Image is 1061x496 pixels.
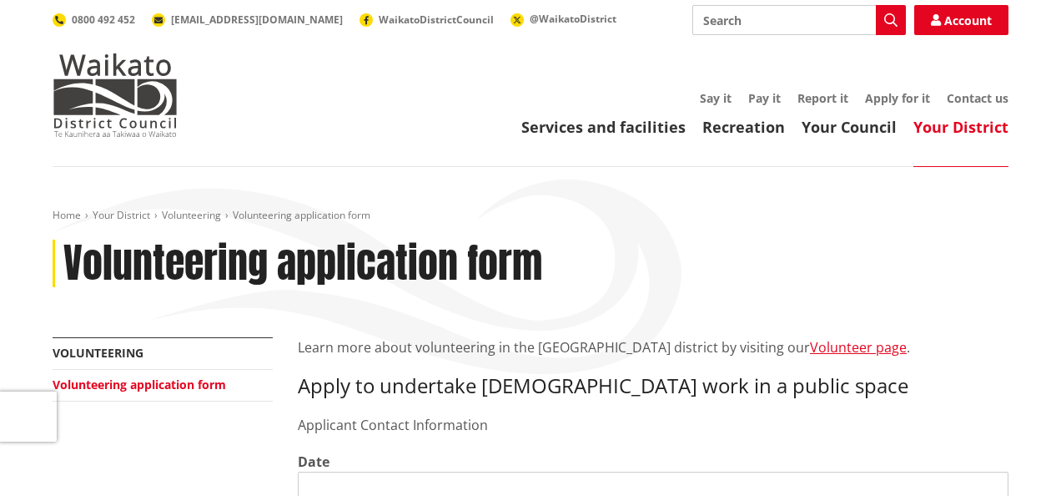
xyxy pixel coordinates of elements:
[700,90,732,106] a: Say it
[748,90,781,106] a: Pay it
[521,117,686,137] a: Services and facilities
[810,338,907,357] a: Volunteer page
[298,415,1008,435] div: Applicant Contact Information
[692,5,906,35] input: Search input
[913,117,1008,137] a: Your District
[947,90,1008,106] a: Contact us
[152,13,343,27] a: [EMAIL_ADDRESS][DOMAIN_NAME]
[63,240,542,288] h1: Volunteering application form
[797,90,848,106] a: Report it
[298,337,1008,357] p: Learn more about volunteering in the [GEOGRAPHIC_DATA] district by visiting our .
[162,208,221,222] a: Volunteering
[360,13,494,27] a: WaikatoDistrictCouncil
[53,13,135,27] a: 0800 492 452
[53,345,143,361] a: Volunteering
[702,117,785,137] a: Recreation
[72,13,135,27] span: 0800 492 452
[298,452,329,472] label: Date
[233,208,370,222] span: Volunteering application form
[53,377,226,392] a: Volunteering application form
[802,117,897,137] a: Your Council
[171,13,343,27] span: [EMAIL_ADDRESS][DOMAIN_NAME]
[379,13,494,27] span: WaikatoDistrictCouncil
[53,209,1008,223] nav: breadcrumb
[914,5,1008,35] a: Account
[53,208,81,222] a: Home
[865,90,930,106] a: Apply for it
[298,374,1008,398] h3: Apply to undertake [DEMOGRAPHIC_DATA] work in a public space
[93,208,150,222] a: Your District
[530,12,616,26] span: @WaikatoDistrict
[53,53,178,137] img: Waikato District Council - Te Kaunihera aa Takiwaa o Waikato
[510,12,616,26] a: @WaikatoDistrict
